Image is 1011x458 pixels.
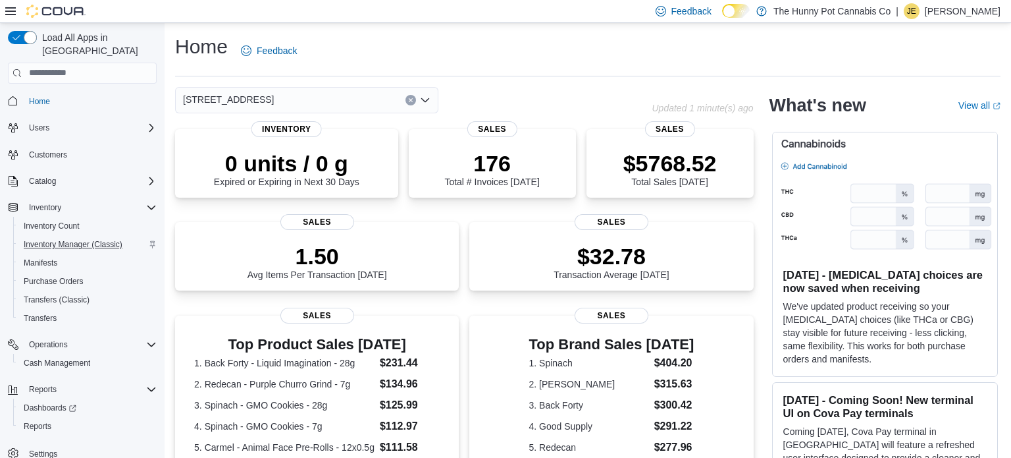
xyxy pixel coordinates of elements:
[652,103,753,113] p: Updated 1 minute(s) ago
[380,418,440,434] dd: $112.97
[444,150,539,177] p: 176
[24,276,84,287] span: Purchase Orders
[623,150,717,187] div: Total Sales [DATE]
[3,335,162,354] button: Operations
[18,418,57,434] a: Reports
[251,121,322,137] span: Inventory
[907,3,916,19] span: JE
[444,150,539,187] div: Total # Invoices [DATE]
[554,243,669,280] div: Transaction Average [DATE]
[380,355,440,371] dd: $231.44
[3,145,162,164] button: Customers
[24,120,157,136] span: Users
[24,337,73,353] button: Operations
[3,172,162,190] button: Catalog
[29,339,68,350] span: Operations
[380,440,440,455] dd: $111.58
[29,96,50,107] span: Home
[896,3,898,19] p: |
[257,44,297,57] span: Feedback
[18,400,82,416] a: Dashboards
[18,218,85,234] a: Inventory Count
[13,235,162,254] button: Inventory Manager (Classic)
[24,382,157,397] span: Reports
[13,291,162,309] button: Transfers (Classic)
[13,272,162,291] button: Purchase Orders
[783,393,987,420] h3: [DATE] - Coming Soon! New terminal UI on Cova Pay terminals
[654,397,694,413] dd: $300.42
[13,309,162,328] button: Transfers
[29,123,49,133] span: Users
[18,237,157,252] span: Inventory Manager (Classic)
[24,358,90,368] span: Cash Management
[18,418,157,434] span: Reports
[18,355,157,371] span: Cash Management
[380,397,440,413] dd: $125.99
[37,31,157,57] span: Load All Apps in [GEOGRAPHIC_DATA]
[18,255,63,271] a: Manifests
[3,119,162,137] button: Users
[29,176,56,186] span: Catalog
[24,295,90,305] span: Transfers (Classic)
[3,380,162,399] button: Reports
[247,243,387,270] p: 1.50
[18,237,128,252] a: Inventory Manager (Classic)
[24,173,61,189] button: Catalog
[529,399,649,412] dt: 3. Back Forty
[925,3,1000,19] p: [PERSON_NAME]
[958,100,1000,111] a: View allExternal link
[654,418,694,434] dd: $291.22
[644,121,694,137] span: Sales
[24,146,157,163] span: Customers
[18,255,157,271] span: Manifests
[654,440,694,455] dd: $277.96
[783,268,987,295] h3: [DATE] - [MEDICAL_DATA] choices are now saved when receiving
[18,400,157,416] span: Dashboards
[29,384,57,395] span: Reports
[783,300,987,366] p: We've updated product receiving so your [MEDICAL_DATA] choices (like THCa or CBG) stay visible fo...
[529,378,649,391] dt: 2. [PERSON_NAME]
[18,273,89,289] a: Purchase Orders
[13,217,162,235] button: Inventory Count
[554,243,669,270] p: $32.78
[24,200,157,215] span: Inventory
[529,441,649,454] dt: 5. Redecan
[18,310,62,326] a: Transfers
[24,403,76,413] span: Dashboards
[18,292,157,308] span: Transfers (Classic)
[24,382,62,397] button: Reports
[24,221,80,231] span: Inventory Count
[3,198,162,217] button: Inventory
[380,376,440,392] dd: $134.96
[24,258,57,268] span: Manifests
[194,357,375,370] dt: 1. Back Forty - Liquid Imagination - 28g
[24,147,72,163] a: Customers
[623,150,717,177] p: $5768.52
[529,337,694,353] h3: Top Brand Sales [DATE]
[3,92,162,111] button: Home
[769,95,866,116] h2: What's new
[18,273,157,289] span: Purchase Orders
[18,310,157,326] span: Transfers
[13,254,162,272] button: Manifests
[24,200,66,215] button: Inventory
[214,150,359,187] div: Expired or Expiring in Next 30 Days
[183,92,274,107] span: [STREET_ADDRESS]
[194,399,375,412] dt: 3. Spinach - GMO Cookies - 28g
[654,355,694,371] dd: $404.20
[904,3,920,19] div: Jillian Emerson
[24,173,157,189] span: Catalog
[18,355,95,371] a: Cash Management
[247,243,387,280] div: Avg Items Per Transaction [DATE]
[175,34,228,60] h1: Home
[13,354,162,372] button: Cash Management
[280,214,354,230] span: Sales
[654,376,694,392] dd: $315.63
[529,357,649,370] dt: 1. Spinach
[420,95,430,105] button: Open list of options
[773,3,891,19] p: The Hunny Pot Cannabis Co
[24,93,157,109] span: Home
[18,218,157,234] span: Inventory Count
[24,421,51,432] span: Reports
